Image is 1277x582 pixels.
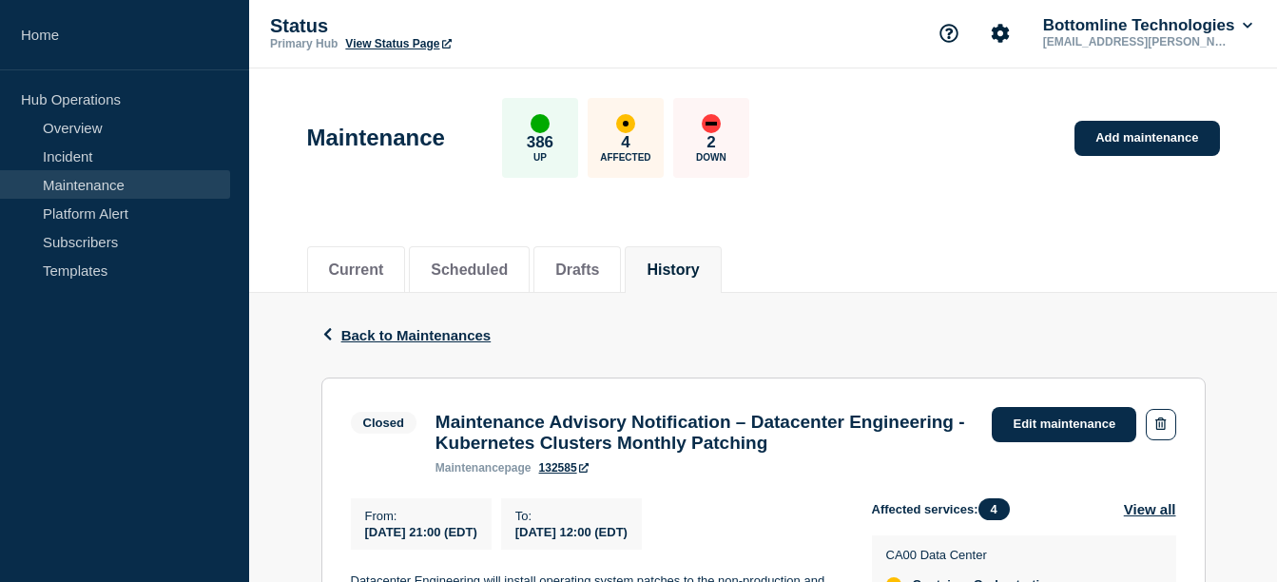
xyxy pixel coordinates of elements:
[706,133,715,152] p: 2
[980,13,1020,53] button: Account settings
[329,262,384,279] button: Current
[341,327,492,343] span: Back to Maintenances
[616,114,635,133] div: affected
[365,525,477,539] span: [DATE] 21:00 (EDT)
[647,262,699,279] button: History
[515,525,628,539] span: [DATE] 12:00 (EDT)
[886,548,1055,562] p: CA00 Data Center
[527,133,553,152] p: 386
[621,133,629,152] p: 4
[702,114,721,133] div: down
[978,498,1010,520] span: 4
[431,262,508,279] button: Scheduled
[515,509,628,523] p: To :
[365,509,477,523] p: From :
[696,152,726,163] p: Down
[600,152,650,163] p: Affected
[307,125,445,151] h1: Maintenance
[555,262,599,279] button: Drafts
[533,152,547,163] p: Up
[270,37,338,50] p: Primary Hub
[1074,121,1219,156] a: Add maintenance
[872,498,1019,520] span: Affected services:
[270,15,650,37] p: Status
[1124,498,1176,520] button: View all
[929,13,969,53] button: Support
[321,327,492,343] button: Back to Maintenances
[992,407,1136,442] a: Edit maintenance
[435,412,974,454] h3: Maintenance Advisory Notification – Datacenter Engineering - Kubernetes Clusters Monthly Patching
[345,37,451,50] a: View Status Page
[531,114,550,133] div: up
[1039,16,1256,35] button: Bottomline Technologies
[351,412,416,434] span: Closed
[1039,35,1237,48] p: [EMAIL_ADDRESS][PERSON_NAME][DOMAIN_NAME]
[539,461,589,475] a: 132585
[435,461,532,475] p: page
[435,461,505,475] span: maintenance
